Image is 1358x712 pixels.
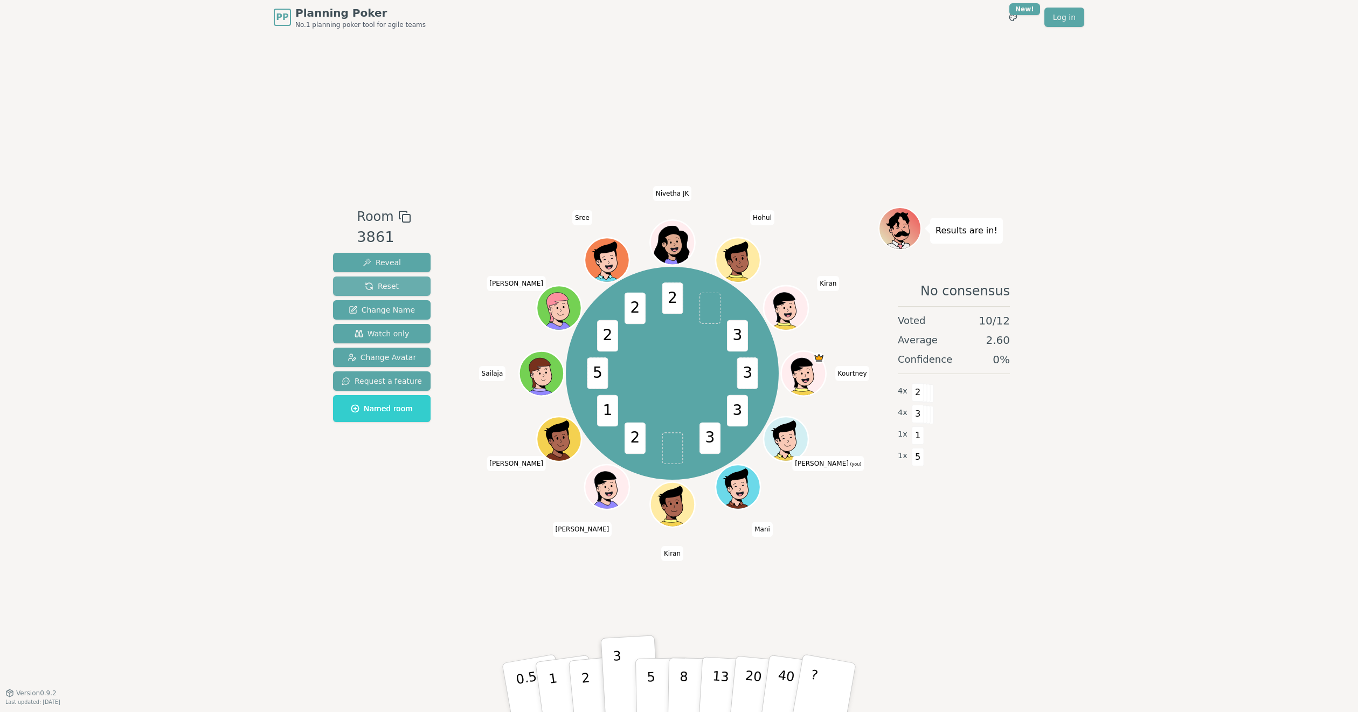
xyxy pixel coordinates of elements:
[365,281,399,292] span: Reset
[342,376,422,386] span: Request a feature
[653,185,692,201] span: Click to change your name
[597,395,618,427] span: 1
[898,450,907,462] span: 1 x
[661,546,683,561] span: Click to change your name
[1044,8,1084,27] a: Log in
[276,11,288,24] span: PP
[912,448,924,466] span: 5
[765,418,807,460] button: Click to change your avatar
[624,293,645,324] span: 2
[479,366,506,381] span: Click to change your name
[1003,8,1023,27] button: New!
[333,276,431,296] button: Reset
[835,366,870,381] span: Click to change your name
[355,328,410,339] span: Watch only
[792,456,864,471] span: Click to change your name
[726,395,747,427] span: 3
[333,324,431,343] button: Watch only
[726,320,747,352] span: 3
[993,352,1010,367] span: 0 %
[363,257,401,268] span: Reveal
[912,383,924,402] span: 2
[553,522,612,537] span: Click to change your name
[849,462,862,467] span: (you)
[613,648,625,707] p: 3
[699,423,720,454] span: 3
[898,313,926,328] span: Voted
[979,313,1010,328] span: 10 / 12
[986,333,1010,348] span: 2.60
[274,5,426,29] a: PPPlanning PokerNo.1 planning poker tool for agile teams
[920,282,1010,300] span: No consensus
[912,426,924,445] span: 1
[357,226,411,248] div: 3861
[750,210,774,225] span: Click to change your name
[487,456,546,471] span: Click to change your name
[898,352,952,367] span: Confidence
[295,5,426,20] span: Planning Poker
[349,305,415,315] span: Change Name
[912,405,924,423] span: 3
[752,522,773,537] span: Click to change your name
[737,357,758,389] span: 3
[936,223,997,238] p: Results are in!
[817,275,839,291] span: Click to change your name
[16,689,57,697] span: Version 0.9.2
[572,210,592,225] span: Click to change your name
[813,352,824,364] span: Kourtney is the host
[898,428,907,440] span: 1 x
[295,20,426,29] span: No.1 planning poker tool for agile teams
[333,348,431,367] button: Change Avatar
[333,300,431,320] button: Change Name
[1009,3,1040,15] div: New!
[898,385,907,397] span: 4 x
[357,207,393,226] span: Room
[597,320,618,352] span: 2
[333,371,431,391] button: Request a feature
[624,423,645,454] span: 2
[898,333,938,348] span: Average
[348,352,417,363] span: Change Avatar
[333,395,431,422] button: Named room
[5,699,60,705] span: Last updated: [DATE]
[351,403,413,414] span: Named room
[587,357,608,389] span: 5
[5,689,57,697] button: Version0.9.2
[662,282,683,314] span: 2
[333,253,431,272] button: Reveal
[487,275,546,291] span: Click to change your name
[898,407,907,419] span: 4 x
